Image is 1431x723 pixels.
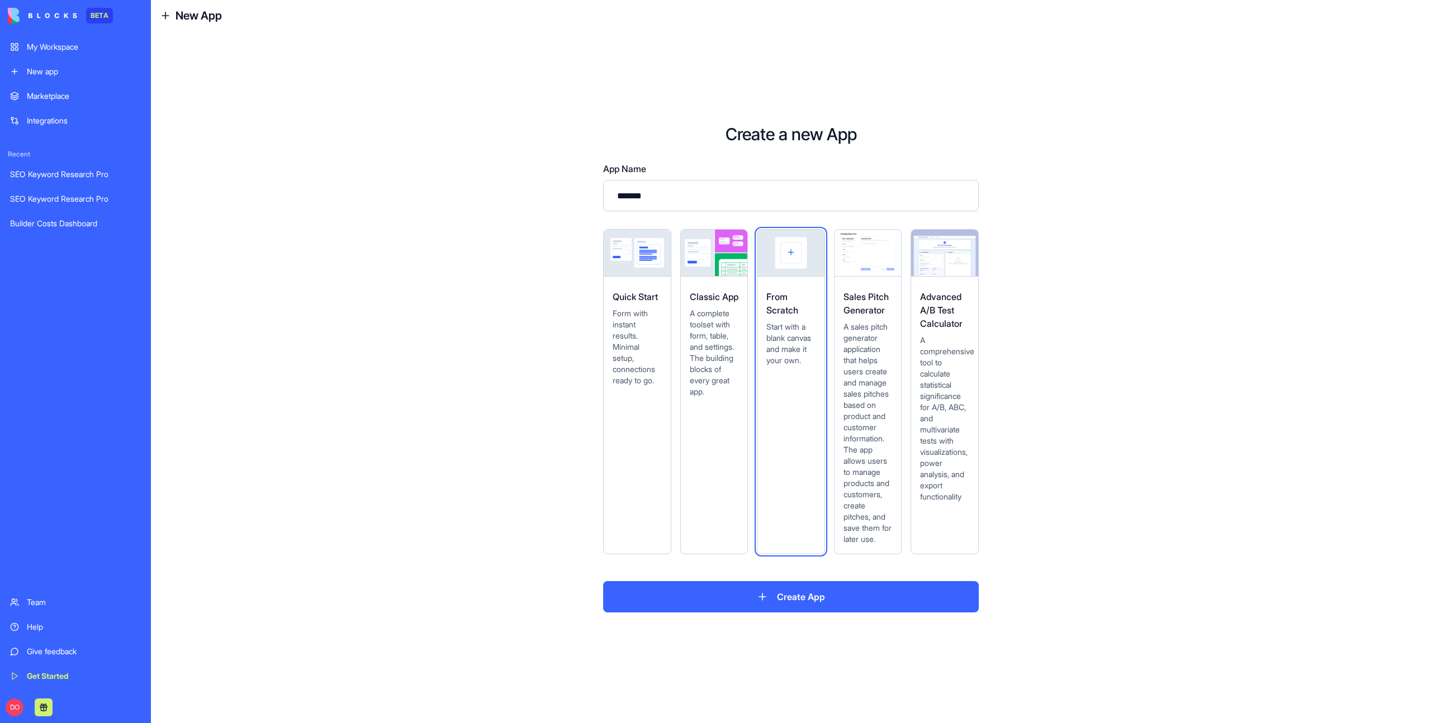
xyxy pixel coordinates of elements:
a: Give feedback [3,640,148,663]
a: Get Started [3,665,148,687]
div: BETA [86,8,113,23]
div: Get Started [27,670,141,682]
span: Recent [3,150,148,159]
a: Help [3,616,148,638]
a: New App [176,8,222,23]
span: A sales pitch generator application that helps users create and manage sales pitches based on pro... [844,321,893,545]
span: Form with instant results. Minimal setup, connections ready to go. [613,308,662,386]
div: Integrations [27,115,141,126]
div: Give feedback [27,646,141,657]
div: Team [27,597,141,608]
a: BETA [8,8,113,23]
img: logo [8,8,77,23]
h2: Create a new App [603,124,979,144]
span: Quick Start [613,290,662,303]
div: Marketplace [27,91,141,102]
span: Classic App [690,290,739,303]
span: Sales Pitch Generator [844,290,893,317]
div: Help [27,621,141,632]
button: Create App [603,581,979,612]
div: My Workspace [27,41,141,53]
div: New app [27,66,141,77]
span: A comprehensive tool to calculate statistical significance for A/B, ABC, and multivariate tests w... [920,335,969,502]
span: DO [6,698,23,716]
a: Builder Costs Dashboard [3,212,148,235]
a: Integrations [3,110,148,132]
span: A complete toolset with form, table, and settings. The building blocks of every great app. [690,308,739,397]
a: My Workspace [3,36,148,58]
div: Builder Costs Dashboard [10,218,141,229]
a: Team [3,591,148,613]
span: Advanced A/B Test Calculator [920,290,969,330]
div: SEO Keyword Research Pro [10,169,141,180]
a: SEO Keyword Research Pro [3,188,148,210]
label: App Name [603,162,979,175]
a: New app [3,60,148,83]
div: SEO Keyword Research Pro [10,193,141,204]
span: Start with a blank canvas and make it your own. [766,321,816,366]
span: From Scratch [766,290,816,317]
a: SEO Keyword Research Pro [3,163,148,185]
a: Marketplace [3,85,148,107]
